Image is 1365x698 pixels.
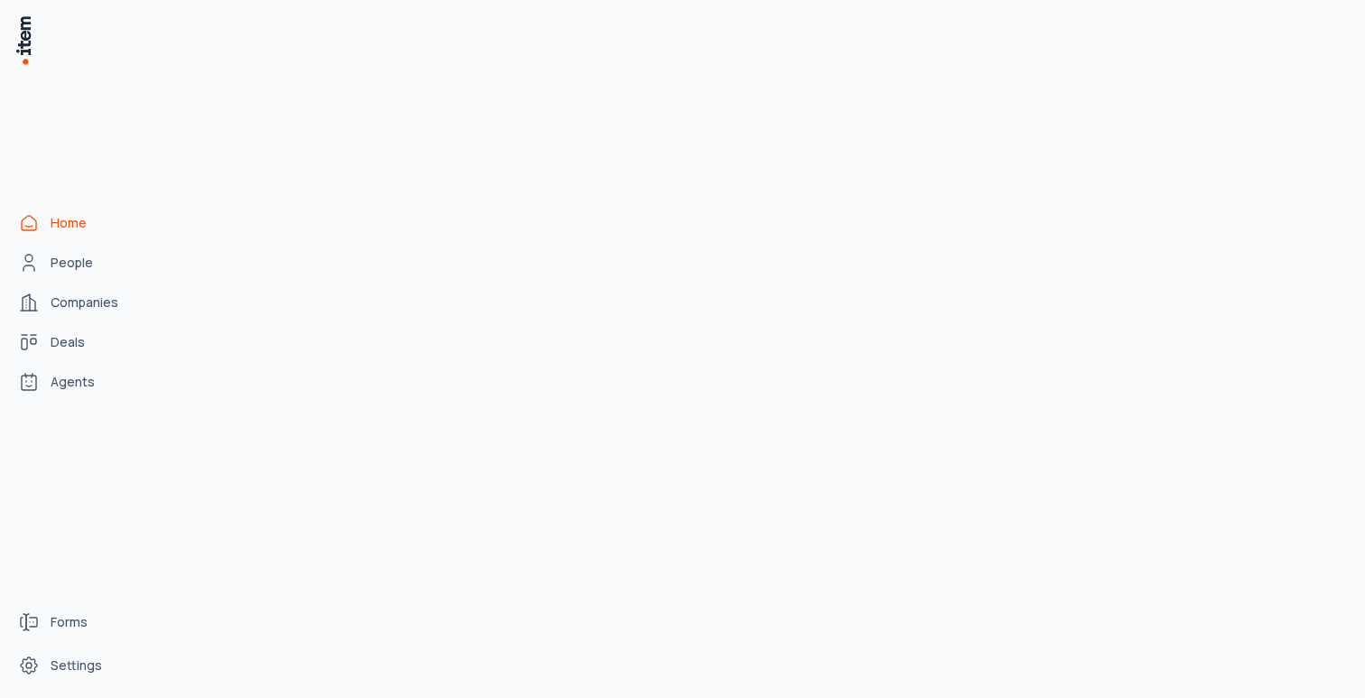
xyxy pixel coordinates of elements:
span: Forms [51,613,88,631]
span: Agents [51,373,95,391]
span: Settings [51,656,102,675]
span: Home [51,214,87,232]
a: Deals [11,324,148,360]
a: Companies [11,284,148,321]
a: Agents [11,364,148,400]
span: Deals [51,333,85,351]
a: Home [11,205,148,241]
a: Forms [11,604,148,640]
a: People [11,245,148,281]
img: Item Brain Logo [14,14,32,66]
a: Settings [11,647,148,684]
span: Companies [51,293,118,312]
span: People [51,254,93,272]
